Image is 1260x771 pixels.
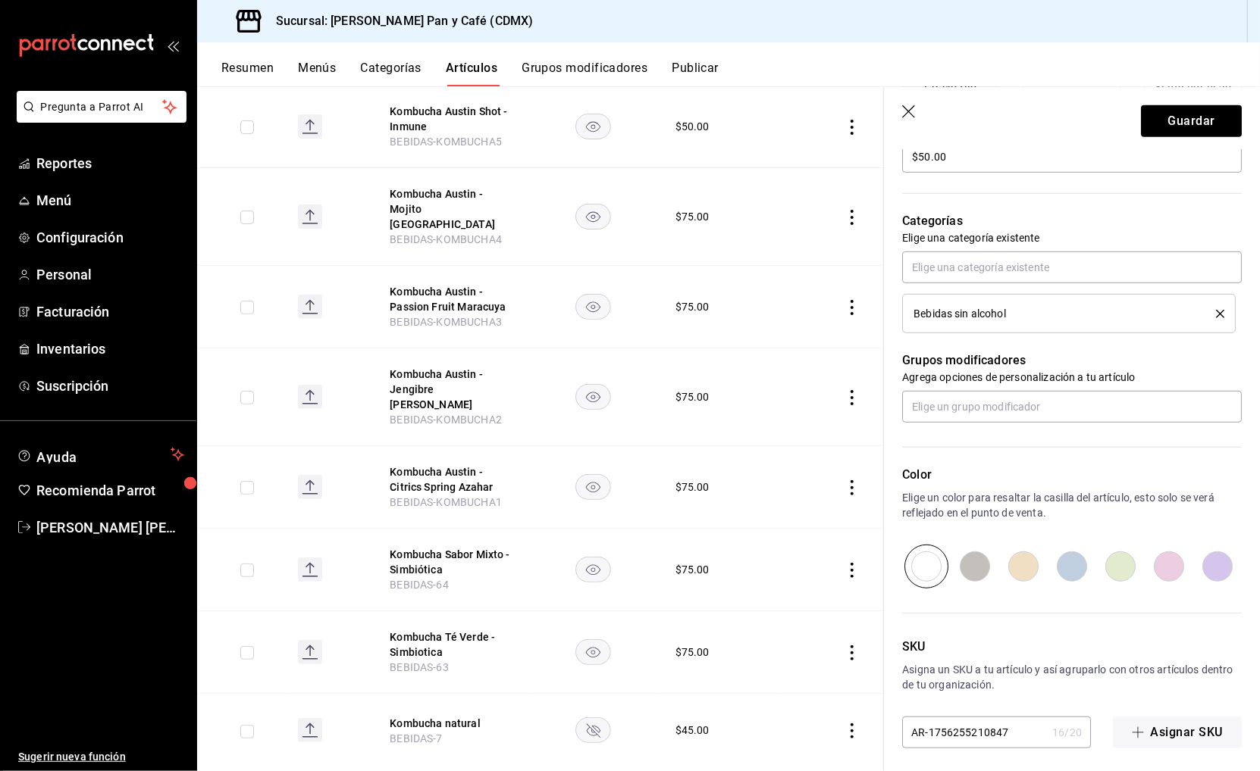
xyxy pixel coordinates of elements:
button: edit-product-location [390,284,511,314]
div: $ 75.00 [675,389,710,404]
span: Recomienda Parrot [36,480,184,501]
span: Facturación [36,301,184,322]
input: Elige una categoría existente [902,251,1242,283]
button: edit-product-location [390,367,511,412]
button: delete [1205,310,1224,318]
p: Elige una categoría existente [902,230,1242,245]
span: [PERSON_NAME] [PERSON_NAME] [36,517,184,538]
button: open_drawer_menu [167,39,179,52]
button: Grupos modificadores [522,61,647,86]
span: Reportes [36,153,184,173]
button: edit-product-location [390,104,511,134]
span: Inventarios [36,339,184,359]
span: Bebidas sin alcohol [914,308,1006,319]
button: edit-product-location [390,629,511,660]
div: $ 75.00 [675,479,710,495]
div: $ 75.00 [675,299,710,314]
p: Categorías [902,212,1242,230]
p: Asigna un SKU a tu artículo y así agruparlo con otros artículos dentro de tu organización. [902,662,1242,692]
button: edit-product-location [390,716,511,731]
button: actions [845,120,860,135]
div: $ 50.00 [675,119,710,134]
button: Categorías [361,61,422,86]
span: Configuración [36,227,184,248]
button: Pregunta a Parrot AI [17,91,186,123]
span: Personal [36,264,184,285]
button: edit-product-location [390,464,511,495]
a: Pregunta a Parrot AI [11,110,186,126]
button: actions [845,300,860,315]
button: actions [845,210,860,225]
button: availability-product [575,639,611,665]
div: $ 75.00 [675,209,710,224]
button: availability-product [575,204,611,229]
span: BEBIDAS-7 [390,732,442,744]
button: actions [845,723,860,738]
h3: Sucursal: [PERSON_NAME] Pan y Café (CDMX) [264,12,533,30]
span: BEBIDAS-KOMBUCHA4 [390,233,502,245]
button: actions [845,390,860,405]
button: availability-product [575,717,611,743]
button: availability-product [575,474,611,500]
p: SKU [902,638,1242,656]
button: edit-product-location [390,547,511,577]
button: Publicar [672,61,719,86]
span: Ayuda [36,445,165,464]
input: $0.00 [902,141,1242,173]
p: Agrega opciones de personalización a tu artículo [902,370,1242,385]
span: BEBIDAS-KOMBUCHA3 [390,316,502,328]
div: navigation tabs [221,61,1260,86]
span: BEBIDAS-63 [390,661,449,673]
div: $ 45.00 [675,723,710,738]
button: Menús [298,61,336,86]
button: Artículos [446,61,497,86]
button: edit-product-location [390,186,511,232]
button: Resumen [221,61,274,86]
span: BEBIDAS-KOMBUCHA2 [390,414,502,426]
button: actions [845,480,860,495]
button: availability-product [575,294,611,320]
div: $ 75.00 [675,645,710,660]
div: $ 75.00 [675,562,710,577]
span: BEBIDAS-KOMBUCHA5 [390,136,502,148]
button: actions [845,645,860,660]
button: availability-product [575,557,611,582]
span: Suscripción [36,376,184,396]
input: Elige un grupo modificador [902,391,1242,423]
span: Pregunta a Parrot AI [41,99,163,115]
span: Sugerir nueva función [18,749,184,765]
span: BEBIDAS-KOMBUCHA1 [390,496,502,508]
span: BEBIDAS-64 [390,579,449,591]
p: Grupos modificadores [902,351,1242,370]
button: availability-product [575,114,611,139]
span: Menú [36,190,184,211]
button: Guardar [1141,105,1242,137]
p: Elige un color para resaltar la casilla del artículo, esto solo se verá reflejado en el punto de ... [902,490,1242,520]
button: availability-product [575,384,611,410]
button: actions [845,563,860,578]
button: Asignar SKU [1113,716,1242,748]
p: Color [902,466,1242,484]
div: 16 / 20 [1052,725,1082,740]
